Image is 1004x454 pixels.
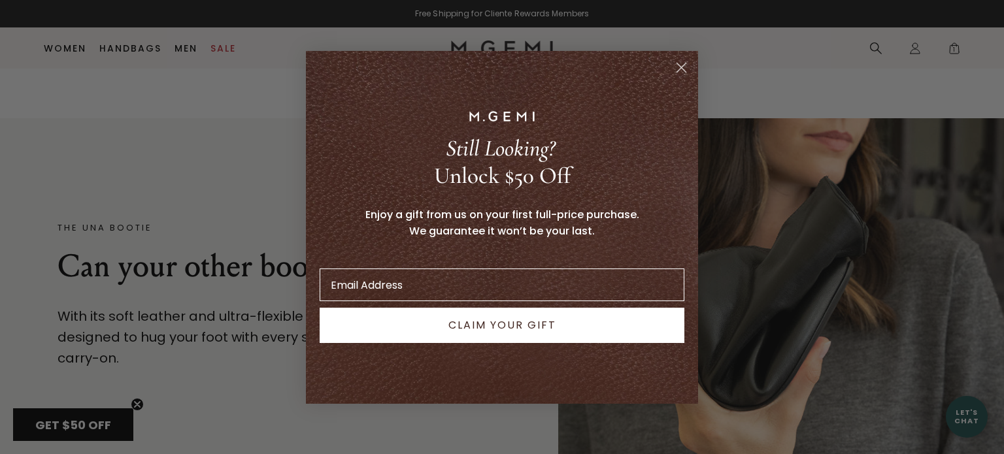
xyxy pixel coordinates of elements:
[446,135,555,162] span: Still Looking?
[670,56,693,79] button: Close dialog
[434,162,571,189] span: Unlock $50 Off
[469,111,535,122] img: M.GEMI
[320,308,684,343] button: CLAIM YOUR GIFT
[320,268,684,301] input: Email Address
[365,207,639,238] span: Enjoy a gift from us on your first full-price purchase. We guarantee it won’t be your last.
